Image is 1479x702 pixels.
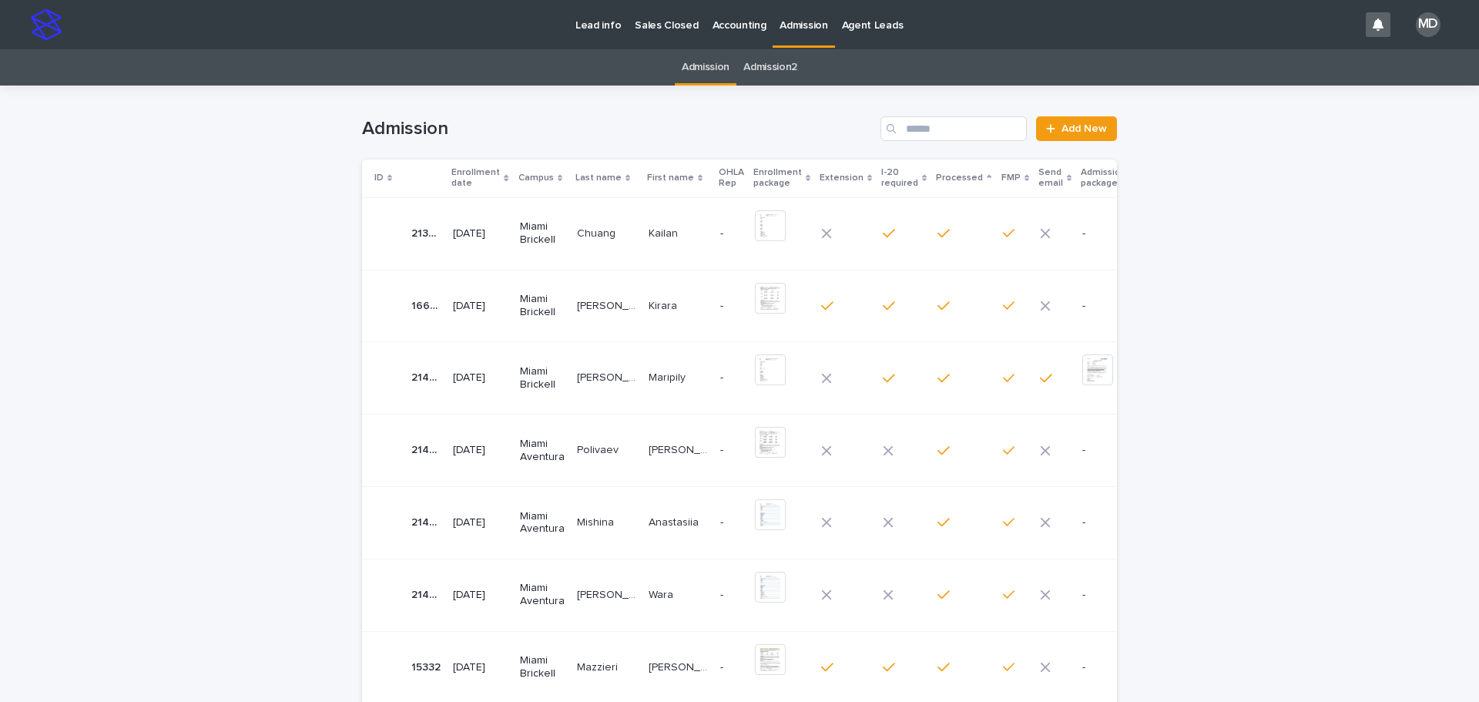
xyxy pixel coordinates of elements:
p: - [720,227,743,240]
p: Miami Aventura [520,582,565,608]
a: Admission2 [743,49,797,86]
tr: 2148521485 [DATE]Miami Aventura[PERSON_NAME][PERSON_NAME] WaraWara -- [362,559,1159,631]
p: 21482 [411,513,444,529]
p: - [1082,661,1135,674]
tr: 2146521465 [DATE]Miami AventuraPolivaevPolivaev [PERSON_NAME][PERSON_NAME] -- [362,415,1159,487]
p: Miami Aventura [520,510,565,536]
p: Cruz Concepcion [577,368,639,385]
p: Enrollment package [753,164,802,193]
p: - [720,589,743,602]
p: - [1082,516,1135,529]
p: Quenta Quispe [577,586,639,602]
a: Admission [682,49,729,86]
p: Mazzieri [577,658,621,674]
p: - [1082,589,1135,602]
p: FMP [1001,170,1021,186]
p: [DATE] [453,371,507,385]
p: [PERSON_NAME] [649,441,711,457]
p: Kirara [649,297,680,313]
p: Miami Brickell [520,654,565,680]
p: [DATE] [453,661,507,674]
p: 21432 [411,368,444,385]
p: 15332 [411,658,444,674]
p: OHLA Rep [719,164,744,193]
p: Chuang [577,224,619,240]
p: - [720,371,743,385]
input: Search [880,116,1027,141]
h1: Admission [362,118,874,140]
p: Extension [820,170,864,186]
p: - [720,300,743,313]
p: Campus [518,170,554,186]
p: Mishina [577,513,617,529]
p: [DATE] [453,227,507,240]
p: Send email [1038,164,1063,193]
p: [DATE] [453,516,507,529]
p: 21485 [411,586,444,602]
p: 21465 [411,441,444,457]
p: Anastasiia [649,513,702,529]
tr: 2148221482 [DATE]Miami AventuraMishinaMishina AnastasiiaAnastasiia -- [362,486,1159,559]
p: Enrollment date [451,164,500,193]
p: - [1082,300,1135,313]
p: 21345 [411,224,444,240]
p: Polivaev [577,441,622,457]
p: Wara [649,586,676,602]
p: Miami Brickell [520,220,565,247]
p: Admission package [1081,164,1126,193]
p: Processed [936,170,983,186]
a: Add New [1036,116,1117,141]
img: stacker-logo-s-only.png [31,9,62,40]
p: 16614 [411,297,444,313]
p: [DATE] [453,300,507,313]
p: [PERSON_NAME] [577,297,639,313]
p: Miami Brickell [520,365,565,391]
p: Last name [575,170,622,186]
p: [DATE] [453,589,507,602]
p: Kailan [649,224,681,240]
p: Miami Aventura [520,438,565,464]
p: I-20 required [881,164,918,193]
p: - [720,444,743,457]
p: Maripily [649,368,689,385]
p: - [720,661,743,674]
p: Mariano Adrian [649,658,711,674]
p: ID [374,170,384,186]
p: First name [647,170,694,186]
span: Add New [1061,123,1107,134]
div: MD [1416,12,1440,37]
tr: 1661416614 [DATE]Miami Brickell[PERSON_NAME][PERSON_NAME] KiraraKirara -- [362,270,1159,342]
p: - [1082,444,1135,457]
p: - [720,516,743,529]
p: [DATE] [453,444,507,457]
p: Miami Brickell [520,293,565,319]
tr: 2143221432 [DATE]Miami Brickell[PERSON_NAME][PERSON_NAME] MaripilyMaripily - [362,342,1159,415]
tr: 2134521345 [DATE]Miami BrickellChuangChuang KailanKailan -- [362,197,1159,270]
p: - [1082,227,1135,240]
